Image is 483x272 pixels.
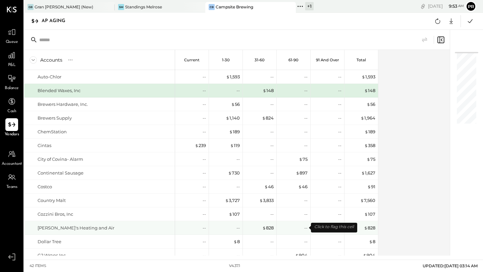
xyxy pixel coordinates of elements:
div: -- [236,252,240,259]
a: Balance [0,72,23,91]
div: -- [338,197,341,204]
a: Teams [0,171,23,190]
div: 46 [264,184,274,190]
p: Current [184,58,200,62]
span: $ [228,170,232,176]
div: Blended Waxes, Inc [38,87,80,94]
div: GB [28,4,34,10]
span: $ [229,211,232,217]
div: -- [236,184,240,190]
div: -- [203,211,206,217]
div: 828 [262,225,274,231]
span: $ [295,253,299,258]
div: 189 [229,129,240,135]
div: Country Malt [38,197,66,204]
a: Accountant [0,148,23,167]
span: $ [296,170,300,176]
span: Balance [5,85,19,91]
div: 897 [296,170,308,176]
div: [PERSON_NAME]'s Heating and Air [38,225,114,231]
span: Teams [6,184,17,190]
div: Gran [PERSON_NAME] (New) [35,4,93,10]
div: -- [270,129,274,135]
p: Total [357,58,366,62]
div: -- [270,170,274,176]
div: Continental Sausage [38,170,84,176]
span: P&L [8,62,16,68]
div: -- [338,142,341,149]
a: Queue [0,26,23,45]
div: -- [338,252,341,259]
div: -- [203,252,206,259]
div: 91 [367,184,375,190]
span: $ [361,170,365,176]
div: -- [304,211,308,217]
div: 107 [229,211,240,217]
div: 119 [230,142,240,149]
span: Accountant [2,161,22,167]
div: -- [304,129,308,135]
p: 91 and Over [316,58,339,62]
div: Click to flag this cell [314,223,354,230]
div: 730 [228,170,240,176]
div: Standings Melrose [125,4,162,10]
span: $ [195,143,199,148]
div: 3,727 [225,197,240,204]
div: -- [304,197,308,204]
div: Cintas [38,142,51,149]
span: $ [369,239,373,244]
div: -- [203,101,206,108]
div: 8 [369,239,375,245]
div: -- [338,115,341,121]
div: -- [203,170,206,176]
div: 1,140 [226,115,240,121]
div: -- [236,225,240,231]
div: -- [270,252,274,259]
div: 358 [364,142,375,149]
div: 824 [262,115,274,121]
span: $ [298,184,302,189]
div: -- [236,156,240,162]
div: -- [338,211,341,217]
div: 75 [367,156,375,162]
div: 239 [195,142,206,149]
div: Auto-Chlor [38,74,61,80]
div: CB [209,4,215,10]
p: 31-60 [255,58,265,62]
button: Pr [466,1,476,12]
span: $ [229,129,233,134]
div: -- [304,142,308,149]
span: $ [259,198,263,203]
div: copy link [420,3,426,10]
div: Brewers Hardware, Inc. [38,101,88,108]
div: 56 [367,101,375,108]
div: 904 [295,252,308,259]
div: -- [304,225,308,231]
div: 904 [363,252,375,259]
div: -- [203,87,206,94]
div: Campsite Brewing [216,4,253,10]
span: $ [364,143,368,148]
span: $ [363,253,367,258]
div: -- [304,239,308,245]
p: 61-90 [288,58,299,62]
div: -- [203,239,206,245]
div: -- [304,74,308,80]
div: -- [304,115,308,121]
a: Cash [0,95,23,115]
p: 1-30 [222,58,230,62]
div: -- [270,211,274,217]
a: Vendors [0,118,23,138]
div: -- [338,87,341,94]
div: -- [203,225,206,231]
div: ChemStation [38,129,67,135]
div: Costco [38,184,52,190]
div: -- [338,239,341,245]
span: $ [365,129,368,134]
span: Vendors [5,132,19,138]
div: SM [118,4,124,10]
div: 1,627 [361,170,375,176]
span: $ [226,115,229,121]
div: 8 [233,239,240,245]
span: $ [264,184,268,189]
